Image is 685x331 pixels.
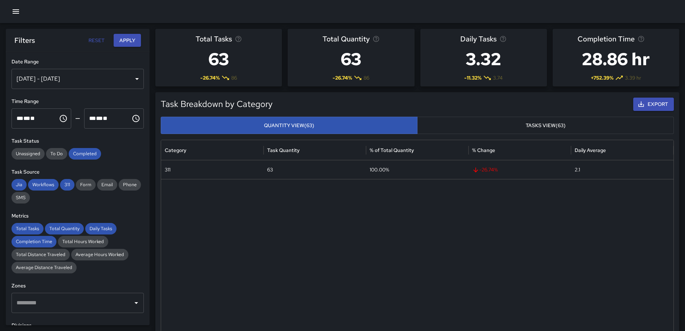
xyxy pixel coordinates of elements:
div: 2.1 [571,160,673,179]
span: Total Quantity [45,225,84,232]
div: Total Tasks [12,223,44,234]
div: SMS [12,192,30,203]
span: Daily Tasks [460,33,497,45]
h6: Time Range [12,98,144,106]
span: Email [97,181,117,188]
div: Average Hours Worked [71,249,128,260]
span: To Do [46,150,67,157]
span: SMS [12,194,30,201]
span: Form [76,181,96,188]
button: Apply [114,34,141,47]
h6: Filters [14,35,35,46]
span: 86 [364,74,369,81]
button: Tasks View(63) [417,117,674,134]
span: Total Quantity [323,33,370,45]
span: -11.32 % [464,74,481,81]
span: 311 [60,181,74,188]
h6: Date Range [12,58,144,66]
span: Completion Time [12,238,56,245]
span: Jia [12,181,27,188]
h6: Zones [12,282,144,290]
h6: Task Status [12,137,144,145]
button: Quantity View(63) [161,117,417,134]
div: To Do [46,148,67,160]
div: % Change [472,147,495,153]
span: Total Distance Traveled [12,251,70,258]
span: Completion Time [577,33,635,45]
button: Choose time, selected time is 11:59 PM [129,111,143,126]
svg: Average time taken to complete tasks in the selected period, compared to the previous period. [638,35,645,43]
span: Phone [119,181,141,188]
span: -26.74 % [333,74,352,81]
span: Hours [89,116,96,121]
span: Meridiem [30,116,35,121]
div: Category [165,147,186,153]
button: Export [633,98,674,111]
div: Completion Time [12,236,56,247]
span: Average Distance Traveled [12,264,77,271]
h6: Divisions [12,322,144,330]
span: Average Hours Worked [71,251,128,258]
h3: 28.86 hr [577,45,654,73]
div: Average Distance Traveled [12,262,77,273]
svg: Total task quantity in the selected period, compared to the previous period. [373,35,380,43]
div: Jia [12,179,27,191]
div: Task Quantity [267,147,300,153]
div: Form [76,179,96,191]
span: Workflows [28,181,59,188]
span: Daily Tasks [85,225,117,232]
svg: Total number of tasks in the selected period, compared to the previous period. [235,35,242,43]
div: Completed [69,148,101,160]
span: 3.74 [493,74,503,81]
div: Daily Average [575,147,606,153]
div: Total Hours Worked [58,236,108,247]
span: + 752.39 % [591,74,613,81]
span: Hours [17,116,23,121]
div: Daily Tasks [85,223,117,234]
span: Total Hours Worked [58,238,108,245]
span: Meridiem [103,116,108,121]
h5: Task Breakdown by Category [161,98,545,110]
div: Email [97,179,117,191]
button: Open [131,298,141,308]
div: 311 [60,179,74,191]
span: -26.74 % [200,74,220,81]
div: Total Distance Traveled [12,249,70,260]
div: 63 [264,160,366,179]
h3: 63 [323,45,380,73]
div: 100.00% [366,160,469,179]
h6: Metrics [12,212,144,220]
span: 3.39 hr [625,74,641,81]
h3: 63 [196,45,242,73]
div: Unassigned [12,148,45,160]
span: -26.74 % [472,161,567,179]
span: Minutes [23,116,30,121]
button: Reset [85,34,108,47]
span: Total Tasks [12,225,44,232]
span: Total Tasks [196,33,232,45]
span: Completed [69,150,101,157]
span: 86 [231,74,237,81]
svg: Average number of tasks per day in the selected period, compared to the previous period. [499,35,507,43]
div: Total Quantity [45,223,84,234]
span: Unassigned [12,150,45,157]
h3: 3.32 [460,45,507,73]
span: Minutes [96,116,103,121]
button: Choose time, selected time is 12:00 AM [56,111,70,126]
div: % of Total Quantity [370,147,414,153]
div: Phone [119,179,141,191]
div: [DATE] - [DATE] [12,69,144,89]
h6: Task Source [12,168,144,176]
div: Workflows [28,179,59,191]
div: 311 [161,160,264,179]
